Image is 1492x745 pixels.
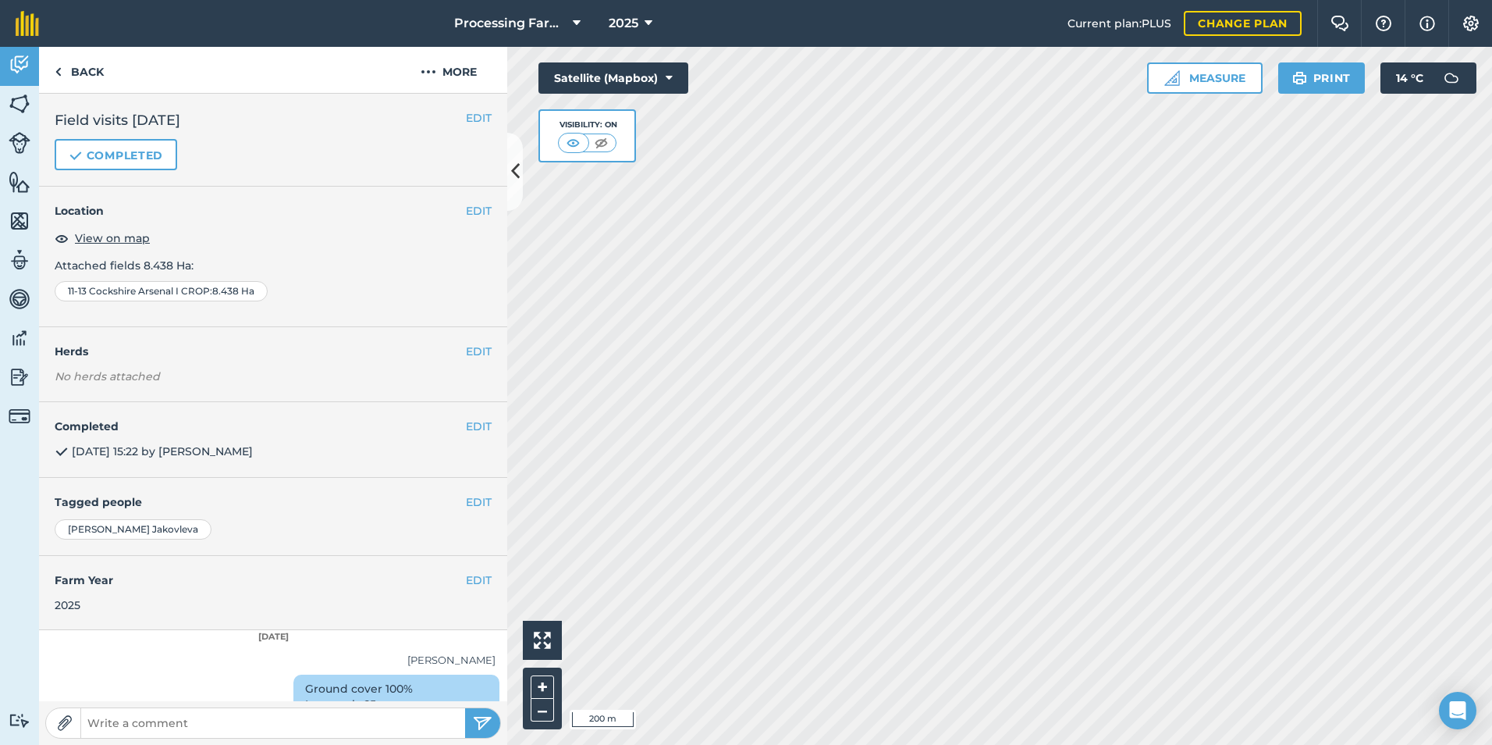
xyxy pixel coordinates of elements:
img: svg+xml;base64,PHN2ZyB4bWxucz0iaHR0cDovL3d3dy53My5vcmcvMjAwMC9zdmciIHdpZHRoPSI1NiIgaGVpZ2h0PSI2MC... [9,92,30,116]
img: svg+xml;base64,PHN2ZyB4bWxucz0iaHR0cDovL3d3dy53My5vcmcvMjAwMC9zdmciIHdpZHRoPSI1NiIgaGVpZ2h0PSI2MC... [9,209,30,233]
img: svg+xml;base64,PHN2ZyB4bWxucz0iaHR0cDovL3d3dy53My5vcmcvMjAwMC9zdmciIHdpZHRoPSIyMCIgaGVpZ2h0PSIyNC... [421,62,436,81]
span: Processing Farms [454,14,567,33]
img: svg+xml;base64,PD94bWwgdmVyc2lvbj0iMS4wIiBlbmNvZGluZz0idXRmLTgiPz4KPCEtLSBHZW5lcmF0b3I6IEFkb2JlIE... [9,248,30,272]
input: Write a comment [81,712,465,734]
button: Print [1278,62,1366,94]
div: [DATE] [39,630,507,644]
a: Change plan [1184,11,1302,36]
img: svg+xml;base64,PD94bWwgdmVyc2lvbj0iMS4wIiBlbmNvZGluZz0idXRmLTgiPz4KPCEtLSBHZW5lcmF0b3I6IEFkb2JlIE... [9,713,30,728]
img: svg+xml;base64,PHN2ZyB4bWxucz0iaHR0cDovL3d3dy53My5vcmcvMjAwMC9zdmciIHdpZHRoPSIxOCIgaGVpZ2h0PSIyNC... [69,147,83,166]
img: svg+xml;base64,PHN2ZyB4bWxucz0iaHR0cDovL3d3dy53My5vcmcvMjAwMC9zdmciIHdpZHRoPSI1NiIgaGVpZ2h0PSI2MC... [9,170,30,194]
button: – [531,699,554,722]
span: View on map [75,230,150,247]
button: More [390,47,507,93]
button: EDIT [466,418,492,435]
button: Satellite (Mapbox) [538,62,688,94]
div: 2025 [55,597,492,614]
button: 14 °C [1380,62,1476,94]
h4: Tagged people [55,494,492,511]
h4: Completed [55,418,492,435]
img: fieldmargin Logo [16,11,39,36]
a: Back [39,47,119,93]
div: Visibility: On [558,119,617,131]
div: [PERSON_NAME] [51,652,496,668]
img: svg+xml;base64,PD94bWwgdmVyc2lvbj0iMS4wIiBlbmNvZGluZz0idXRmLTgiPz4KPCEtLSBHZW5lcmF0b3I6IEFkb2JlIE... [1436,62,1467,94]
h4: Farm Year [55,572,492,589]
span: Current plan : PLUS [1067,15,1171,32]
img: Ruler icon [1164,70,1180,86]
img: Two speech bubbles overlapping with the left bubble in the forefront [1330,16,1349,31]
img: A cog icon [1462,16,1480,31]
button: Measure [1147,62,1263,94]
button: EDIT [466,343,492,360]
button: + [531,675,554,699]
img: svg+xml;base64,PD94bWwgdmVyc2lvbj0iMS4wIiBlbmNvZGluZz0idXRmLTgiPz4KPCEtLSBHZW5lcmF0b3I6IEFkb2JlIE... [9,53,30,77]
button: Completed [55,139,177,170]
img: svg+xml;base64,PHN2ZyB4bWxucz0iaHR0cDovL3d3dy53My5vcmcvMjAwMC9zdmciIHdpZHRoPSIxNyIgaGVpZ2h0PSIxNy... [1419,14,1435,33]
img: svg+xml;base64,PHN2ZyB4bWxucz0iaHR0cDovL3d3dy53My5vcmcvMjAwMC9zdmciIHdpZHRoPSI1MCIgaGVpZ2h0PSI0MC... [591,135,611,151]
button: View on map [55,229,150,248]
img: svg+xml;base64,PD94bWwgdmVyc2lvbj0iMS4wIiBlbmNvZGluZz0idXRmLTgiPz4KPCEtLSBHZW5lcmF0b3I6IEFkb2JlIE... [9,365,30,389]
div: [DATE] 15:22 by [PERSON_NAME] [39,402,507,479]
img: svg+xml;base64,PD94bWwgdmVyc2lvbj0iMS4wIiBlbmNvZGluZz0idXRmLTgiPz4KPCEtLSBHZW5lcmF0b3I6IEFkb2JlIE... [9,132,30,154]
img: svg+xml;base64,PD94bWwgdmVyc2lvbj0iMS4wIiBlbmNvZGluZz0idXRmLTgiPz4KPCEtLSBHZW5lcmF0b3I6IEFkb2JlIE... [9,287,30,311]
img: svg+xml;base64,PHN2ZyB4bWxucz0iaHR0cDovL3d3dy53My5vcmcvMjAwMC9zdmciIHdpZHRoPSIxOCIgaGVpZ2h0PSIyNC... [55,443,69,462]
h4: Herds [55,343,507,360]
h2: Field visits [DATE] [55,109,492,131]
em: No herds attached [55,368,507,385]
span: 14 ° C [1396,62,1423,94]
img: A question mark icon [1374,16,1393,31]
p: Attached fields 8.438 Ha : [55,257,492,274]
img: svg+xml;base64,PHN2ZyB4bWxucz0iaHR0cDovL3d3dy53My5vcmcvMjAwMC9zdmciIHdpZHRoPSI1MCIgaGVpZ2h0PSI0MC... [563,135,583,151]
img: Four arrows, one pointing top left, one top right, one bottom right and the last bottom left [534,632,551,649]
button: EDIT [466,109,492,127]
img: svg+xml;base64,PHN2ZyB4bWxucz0iaHR0cDovL3d3dy53My5vcmcvMjAwMC9zdmciIHdpZHRoPSIyNSIgaGVpZ2h0PSIyNC... [473,714,492,733]
span: 2025 [609,14,638,33]
img: svg+xml;base64,PHN2ZyB4bWxucz0iaHR0cDovL3d3dy53My5vcmcvMjAwMC9zdmciIHdpZHRoPSIxOSIgaGVpZ2h0PSIyNC... [1292,69,1307,87]
h4: Location [55,202,492,219]
img: svg+xml;base64,PHN2ZyB4bWxucz0iaHR0cDovL3d3dy53My5vcmcvMjAwMC9zdmciIHdpZHRoPSI5IiBoZWlnaHQ9IjI0Ii... [55,62,62,81]
button: EDIT [466,572,492,589]
button: EDIT [466,202,492,219]
div: Open Intercom Messenger [1439,692,1476,729]
div: [PERSON_NAME] Jakovleva [55,519,211,540]
img: svg+xml;base64,PD94bWwgdmVyc2lvbj0iMS4wIiBlbmNvZGluZz0idXRmLTgiPz4KPCEtLSBHZW5lcmF0b3I6IEFkb2JlIE... [9,326,30,350]
img: svg+xml;base64,PD94bWwgdmVyc2lvbj0iMS4wIiBlbmNvZGluZz0idXRmLTgiPz4KPCEtLSBHZW5lcmF0b3I6IEFkb2JlIE... [9,405,30,427]
img: Paperclip icon [57,715,73,731]
span: 11-13 Cockshire Arsenal I CROP [68,285,210,298]
img: svg+xml;base64,PHN2ZyB4bWxucz0iaHR0cDovL3d3dy53My5vcmcvMjAwMC9zdmciIHdpZHRoPSIxOCIgaGVpZ2h0PSIyNC... [55,229,69,248]
span: : 8.438 Ha [210,285,254,298]
button: EDIT [466,494,492,511]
